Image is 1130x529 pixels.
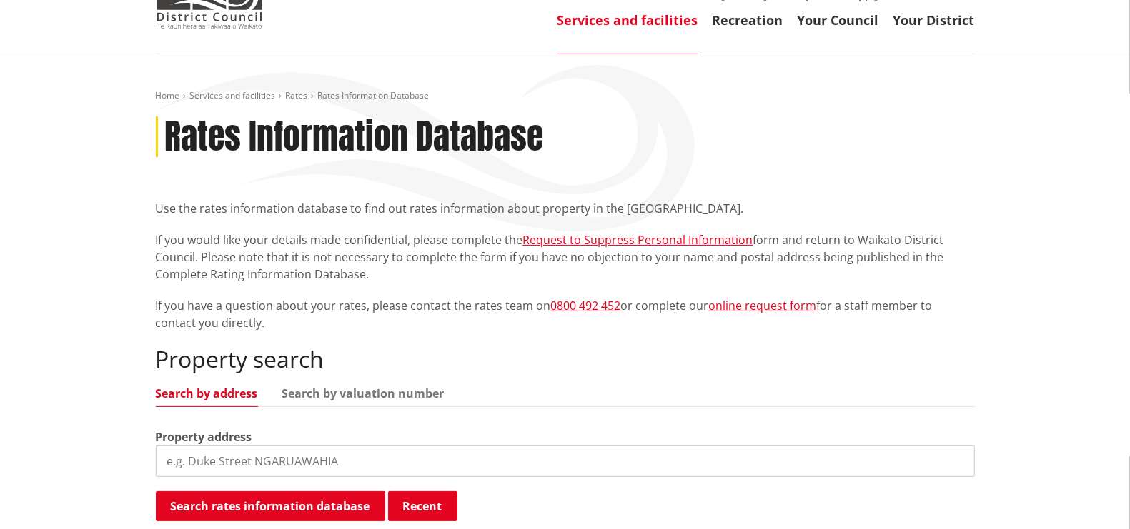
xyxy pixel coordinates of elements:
a: Services and facilities [557,11,698,29]
p: If you would like your details made confidential, please complete the form and return to Waikato ... [156,231,975,283]
iframe: Messenger Launcher [1064,469,1116,520]
nav: breadcrumb [156,90,975,102]
span: Rates Information Database [318,89,430,101]
button: Recent [388,491,457,521]
a: Your District [893,11,975,29]
h2: Property search [156,346,975,373]
a: Rates [286,89,308,101]
p: If you have a question about your rates, please contact the rates team on or complete our for a s... [156,297,975,331]
a: Search by address [156,388,258,399]
a: 0800 492 452 [551,298,621,313]
a: Your Council [798,11,879,29]
a: Recreation [713,11,783,29]
a: Services and facilities [190,89,276,101]
input: e.g. Duke Street NGARUAWAHIA [156,445,975,477]
a: Request to Suppress Personal Information [523,232,753,248]
a: online request form [709,298,817,313]
label: Property address [156,428,252,445]
h1: Rates Information Database [165,116,544,158]
a: Search by valuation number [282,388,445,399]
button: Search rates information database [156,491,385,521]
p: Use the rates information database to find out rates information about property in the [GEOGRAPHI... [156,200,975,217]
a: Home [156,89,180,101]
